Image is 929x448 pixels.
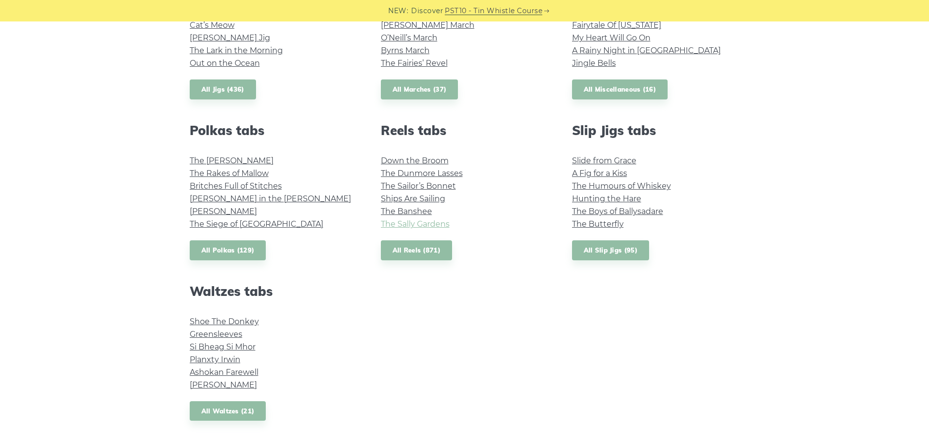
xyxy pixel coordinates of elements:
[190,123,357,138] h2: Polkas tabs
[190,79,256,99] a: All Jigs (436)
[572,219,624,229] a: The Butterfly
[190,380,257,390] a: [PERSON_NAME]
[572,207,663,216] a: The Boys of Ballysadare
[572,20,661,30] a: Fairytale Of [US_STATE]
[572,46,721,55] a: A Rainy Night in [GEOGRAPHIC_DATA]
[381,79,458,99] a: All Marches (37)
[190,169,269,178] a: The Rakes of Mallow
[572,181,671,191] a: The Humours of Whiskey
[381,123,549,138] h2: Reels tabs
[190,156,274,165] a: The [PERSON_NAME]
[381,219,450,229] a: The Sally Gardens
[572,79,668,99] a: All Miscellaneous (16)
[190,401,266,421] a: All Waltzes (21)
[381,194,445,203] a: Ships Are Sailing
[190,330,242,339] a: Greensleeves
[381,58,448,68] a: The Fairies’ Revel
[190,207,257,216] a: [PERSON_NAME]
[190,355,240,364] a: Planxty Irwin
[381,240,453,260] a: All Reels (871)
[190,368,258,377] a: Ashokan Farewell
[381,20,474,30] a: [PERSON_NAME] March
[190,33,270,42] a: [PERSON_NAME] Jig
[190,194,351,203] a: [PERSON_NAME] in the [PERSON_NAME]
[381,46,430,55] a: Byrns March
[381,33,437,42] a: O’Neill’s March
[572,33,651,42] a: My Heart Will Go On
[572,58,616,68] a: Jingle Bells
[572,240,649,260] a: All Slip Jigs (95)
[190,240,266,260] a: All Polkas (129)
[381,207,432,216] a: The Banshee
[572,169,627,178] a: A Fig for a Kiss
[572,156,636,165] a: Slide from Grace
[388,5,408,17] span: NEW:
[190,181,282,191] a: Britches Full of Stitches
[381,156,449,165] a: Down the Broom
[190,284,357,299] h2: Waltzes tabs
[190,46,283,55] a: The Lark in the Morning
[572,123,740,138] h2: Slip Jigs tabs
[411,5,443,17] span: Discover
[190,58,260,68] a: Out on the Ocean
[190,219,323,229] a: The Siege of [GEOGRAPHIC_DATA]
[190,342,256,351] a: Si­ Bheag Si­ Mhor
[190,20,235,30] a: Cat’s Meow
[445,5,542,17] a: PST10 - Tin Whistle Course
[381,169,463,178] a: The Dunmore Lasses
[190,317,259,326] a: Shoe The Donkey
[381,181,456,191] a: The Sailor’s Bonnet
[572,194,641,203] a: Hunting the Hare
